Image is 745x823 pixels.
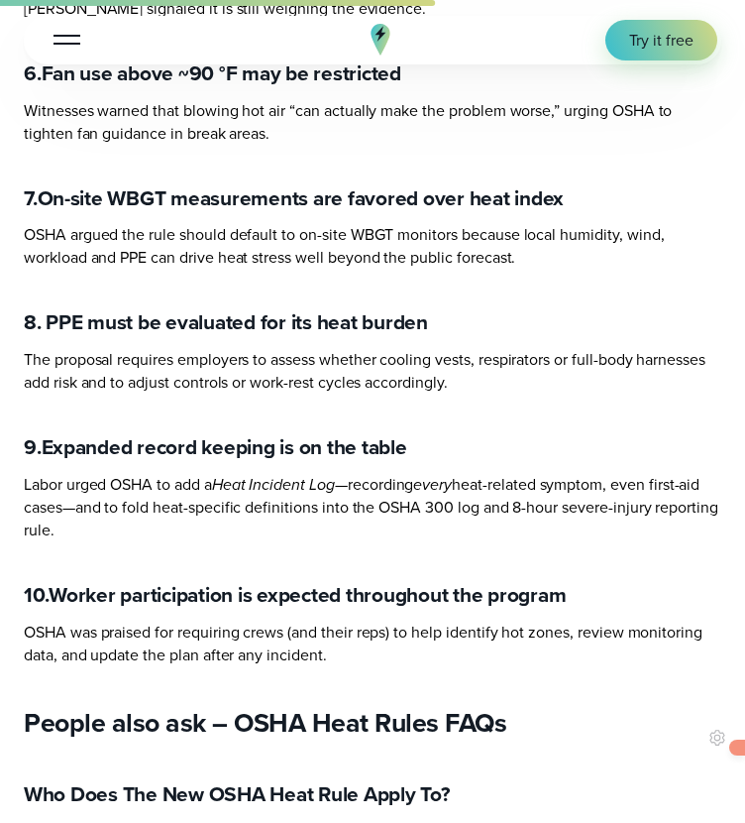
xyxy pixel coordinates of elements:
[24,59,721,87] h4: 6.
[413,473,452,496] em: every
[24,306,428,337] strong: 8. PPE must be evaluated for its heat burden
[24,581,721,609] h4: 10.
[24,99,721,145] p: Witnesses warned that blowing hot air “can actually make the problem worse,” urging OSHA to tight...
[24,706,721,742] h2: People also ask – OSHA Heat Rules FAQs
[42,58,401,88] strong: Fan use above ~90 °F may be restricted
[605,20,717,60] a: Try it free
[24,780,721,808] h3: Who Does The New OSHA Heat Rule Apply To?
[629,29,693,52] span: Try it free
[24,621,721,666] p: OSHA was praised for requiring crews (and their reps) to help identify hot zones, review monitori...
[24,184,721,212] h4: 7.
[24,223,721,269] p: OSHA argued the rule should default to on-site WBGT monitors because local humidity, wind, worklo...
[24,473,721,541] p: Labor urged OSHA to add a —recording heat-related symptom, even first-aid cases—and to fold heat-...
[212,473,335,496] em: Heat Incident Log
[24,433,721,461] h4: 9.
[38,182,565,213] strong: On-site WBGT measurements are favored over heat index
[49,579,566,610] strong: Worker participation is expected throughout the program
[42,431,407,462] strong: Expanded record keeping is on the table
[24,348,721,394] p: The proposal requires employers to assess whether cooling vests, respirators or full-body harness...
